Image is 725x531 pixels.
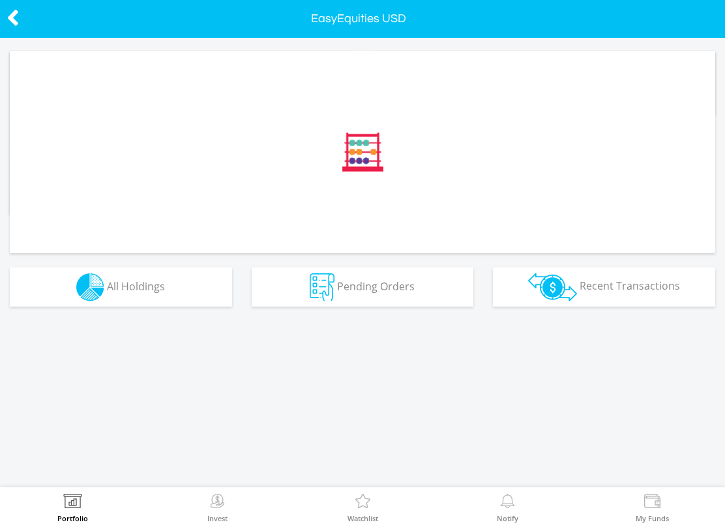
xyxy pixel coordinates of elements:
span: Pending Orders [337,279,415,293]
a: Notify [497,494,518,522]
img: View Notifications [497,494,518,512]
img: Invest Now [207,494,228,512]
a: Portfolio [57,494,88,522]
button: Pending Orders [252,267,474,307]
img: holdings-wht.png [76,273,104,301]
button: All Holdings [10,267,232,307]
span: All Holdings [107,279,165,293]
img: View Funds [642,494,662,512]
img: transactions-zar-wht.png [528,273,577,301]
img: pending_instructions-wht.png [310,273,334,301]
img: View Portfolio [63,494,83,512]
label: Portfolio [57,515,88,522]
button: Recent Transactions [493,267,715,307]
label: My Funds [636,515,669,522]
a: My Funds [636,494,669,522]
a: Invest [207,494,228,522]
label: Notify [497,515,518,522]
img: Watchlist [353,494,373,512]
a: Watchlist [348,494,378,522]
label: Watchlist [348,515,378,522]
label: Invest [207,515,228,522]
span: Recent Transactions [580,279,680,293]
